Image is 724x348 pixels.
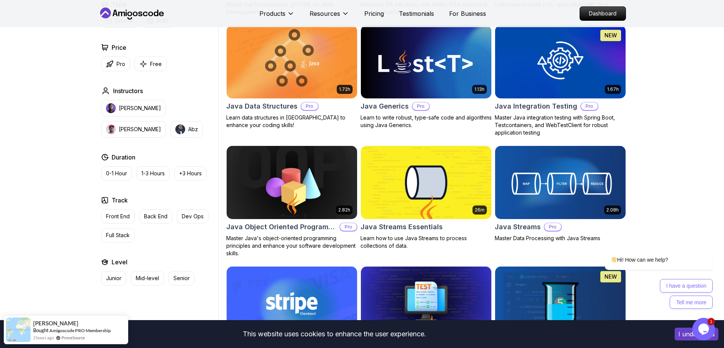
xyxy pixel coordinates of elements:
img: Java Streams card [495,146,626,219]
p: Resources [310,9,340,18]
button: Senior [169,271,195,285]
p: Master Data Processing with Java Streams [495,235,626,242]
a: Testimonials [399,9,434,18]
h2: Level [112,258,127,267]
img: instructor img [106,124,116,134]
button: instructor img[PERSON_NAME] [101,121,166,138]
iframe: chat widget [581,181,716,314]
p: Products [259,9,285,18]
p: Pro [545,223,561,231]
p: Pro [301,103,318,110]
a: Java Object Oriented Programming card2.82hJava Object Oriented ProgrammingProMaster Java's object... [226,146,357,257]
p: Learn data structures in [GEOGRAPHIC_DATA] to enhance your coding skills! [226,114,357,129]
button: Dev Ops [177,209,209,224]
a: Java Streams card2.08hJava StreamsProMaster Data Processing with Java Streams [495,146,626,242]
h2: Java Object Oriented Programming [226,222,336,232]
p: 2.82h [338,207,350,213]
span: [PERSON_NAME] [33,320,78,327]
p: Master Java's object-oriented programming principles and enhance your software development skills. [226,235,357,257]
img: instructor img [175,124,185,134]
h2: Price [112,43,126,52]
iframe: chat widget [692,318,716,340]
a: Amigoscode PRO Membership [49,328,111,333]
p: 1.72h [339,86,350,92]
h2: Duration [112,153,135,162]
img: Java Object Oriented Programming card [227,146,357,219]
button: instructor imgAbz [170,121,203,138]
a: For Business [449,9,486,18]
h2: Java Generics [360,101,409,112]
div: This website uses cookies to enhance the user experience. [6,326,663,342]
p: Full Stack [106,231,130,239]
h2: Java Integration Testing [495,101,577,112]
button: instructor img[PERSON_NAME] [101,100,166,117]
img: Java Streams Essentials card [357,144,494,221]
p: 1.67h [607,86,619,92]
p: Pro [117,60,125,68]
button: 1-3 Hours [137,166,170,181]
img: Java Unit Testing and TDD card [495,267,626,340]
p: Back End [144,213,167,220]
p: 1-3 Hours [141,170,165,177]
h2: Java Data Structures [226,101,298,112]
button: Back End [139,209,172,224]
a: Java Streams Essentials card26mJava Streams EssentialsLearn how to use Java Streams to process co... [360,146,492,250]
button: Accept cookies [675,328,718,340]
button: Pro [101,57,130,71]
p: Free [150,60,162,68]
h2: Java Streams Essentials [360,222,443,232]
p: 0-1 Hour [106,170,127,177]
h2: Java Streams [495,222,541,232]
p: Dev Ops [182,213,204,220]
a: ProveSource [61,334,85,341]
p: Master Java integration testing with Spring Boot, Testcontainers, and WebTestClient for robust ap... [495,114,626,136]
p: Senior [173,274,190,282]
a: Java Generics card1.13hJava GenericsProLearn to write robust, type-safe code and algorithms using... [360,25,492,129]
a: Dashboard [580,6,626,21]
img: Stripe Checkout card [227,267,357,340]
img: Java Generics card [361,25,491,98]
span: 2 hours ago [33,334,54,341]
p: Pro [340,223,357,231]
button: Mid-level [131,271,164,285]
p: +3 Hours [179,170,202,177]
a: Pricing [364,9,384,18]
p: Learn how to use Java Streams to process collections of data. [360,235,492,250]
button: Full Stack [101,228,135,242]
button: Junior [101,271,126,285]
button: Free [135,57,167,71]
span: Bought [33,327,49,333]
p: [PERSON_NAME] [119,104,161,112]
p: Front End [106,213,130,220]
h2: Track [112,196,128,205]
p: Pro [581,103,598,110]
img: instructor img [106,103,116,113]
p: 1.13h [474,86,485,92]
button: +3 Hours [174,166,207,181]
p: Mid-level [136,274,159,282]
p: Learn to write robust, type-safe code and algorithms using Java Generics. [360,114,492,129]
p: Dashboard [580,7,626,20]
p: Pro [413,103,429,110]
img: Java Data Structures card [227,25,357,98]
img: Java Integration Testing card [495,25,626,98]
img: provesource social proof notification image [6,317,31,342]
button: 0-1 Hour [101,166,132,181]
p: Abz [188,126,198,133]
a: Java Integration Testing card1.67hNEWJava Integration TestingProMaster Java integration testing w... [495,25,626,136]
button: Resources [310,9,349,24]
img: Java Unit Testing Essentials card [361,267,491,340]
a: Java Data Structures card1.72hJava Data StructuresProLearn data structures in [GEOGRAPHIC_DATA] t... [226,25,357,129]
p: NEW [604,32,617,39]
p: Junior [106,274,121,282]
p: [PERSON_NAME] [119,126,161,133]
h2: Instructors [113,86,143,95]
